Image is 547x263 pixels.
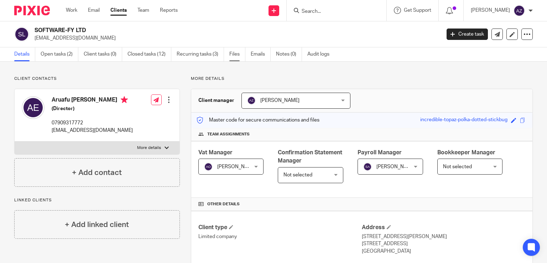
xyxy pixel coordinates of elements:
a: Recurring tasks (3) [177,47,224,61]
a: Emails [251,47,271,61]
a: Closed tasks (12) [127,47,171,61]
span: Team assignments [207,131,250,137]
span: Bookkeeper Manager [437,150,495,155]
a: Work [66,7,77,14]
h4: + Add contact [72,167,122,178]
p: [STREET_ADDRESS][PERSON_NAME] [362,233,525,240]
p: [EMAIL_ADDRESS][DOMAIN_NAME] [35,35,436,42]
span: Other details [207,201,240,207]
p: [STREET_ADDRESS] [362,240,525,247]
span: Confirmation Statement Manager [278,150,342,164]
span: [PERSON_NAME] [260,98,299,103]
p: Linked clients [14,197,180,203]
a: Create task [447,29,488,40]
img: svg%3E [514,5,525,16]
span: Get Support [404,8,431,13]
a: Details [14,47,35,61]
a: Clients [110,7,127,14]
span: Not selected [283,172,312,177]
img: svg%3E [204,163,213,171]
p: 07909317772 [52,119,133,127]
span: [PERSON_NAME] [217,164,256,169]
a: Files [229,47,245,61]
img: svg%3E [363,163,372,171]
p: [EMAIL_ADDRESS][DOMAIN_NAME] [52,127,133,134]
p: [PERSON_NAME] [471,7,510,14]
span: [PERSON_NAME] [376,164,416,169]
img: Pixie [14,6,50,15]
input: Search [301,9,365,15]
p: Limited company [198,233,362,240]
h4: Client type [198,224,362,231]
h4: + Add linked client [65,219,129,230]
a: Client tasks (0) [84,47,122,61]
h3: Client manager [198,97,234,104]
a: Audit logs [307,47,335,61]
h4: Address [362,224,525,231]
span: Not selected [443,164,472,169]
i: Primary [121,96,128,103]
span: Vat Manager [198,150,233,155]
p: More details [137,145,161,151]
p: Client contacts [14,76,180,82]
h4: Aruafu [PERSON_NAME] [52,96,133,105]
p: [GEOGRAPHIC_DATA] [362,248,525,255]
a: Email [88,7,100,14]
img: svg%3E [14,27,29,42]
a: Reports [160,7,178,14]
img: svg%3E [247,96,256,105]
p: Master code for secure communications and files [197,117,319,124]
div: incredible-topaz-polka-dotted-stickbug [420,116,507,124]
p: More details [191,76,533,82]
a: Team [137,7,149,14]
h5: (Director) [52,105,133,112]
img: svg%3E [22,96,45,119]
a: Open tasks (2) [41,47,78,61]
h2: SOFTWARE-FY LTD [35,27,356,34]
span: Payroll Manager [358,150,402,155]
a: Notes (0) [276,47,302,61]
